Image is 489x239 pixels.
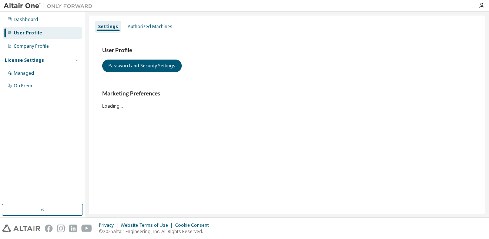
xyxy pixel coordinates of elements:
[14,83,32,89] div: On Prem
[14,43,49,49] div: Company Profile
[2,225,40,232] img: altair_logo.svg
[81,225,92,232] img: youtube.svg
[102,90,472,109] div: Loading...
[14,30,42,36] div: User Profile
[121,222,175,228] div: Website Terms of Use
[99,228,213,235] p: © 2025 Altair Engineering, Inc. All Rights Reserved.
[5,57,44,63] div: License Settings
[99,222,121,228] div: Privacy
[14,70,34,76] div: Managed
[175,222,213,228] div: Cookie Consent
[98,24,118,30] div: Settings
[69,225,77,232] img: linkedin.svg
[128,24,173,30] div: Authorized Machines
[102,60,182,72] button: Password and Security Settings
[57,225,65,232] img: instagram.svg
[45,225,53,232] img: facebook.svg
[102,47,472,54] h3: User Profile
[4,2,96,10] img: Altair One
[14,17,38,23] div: Dashboard
[102,90,472,97] h3: Marketing Preferences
